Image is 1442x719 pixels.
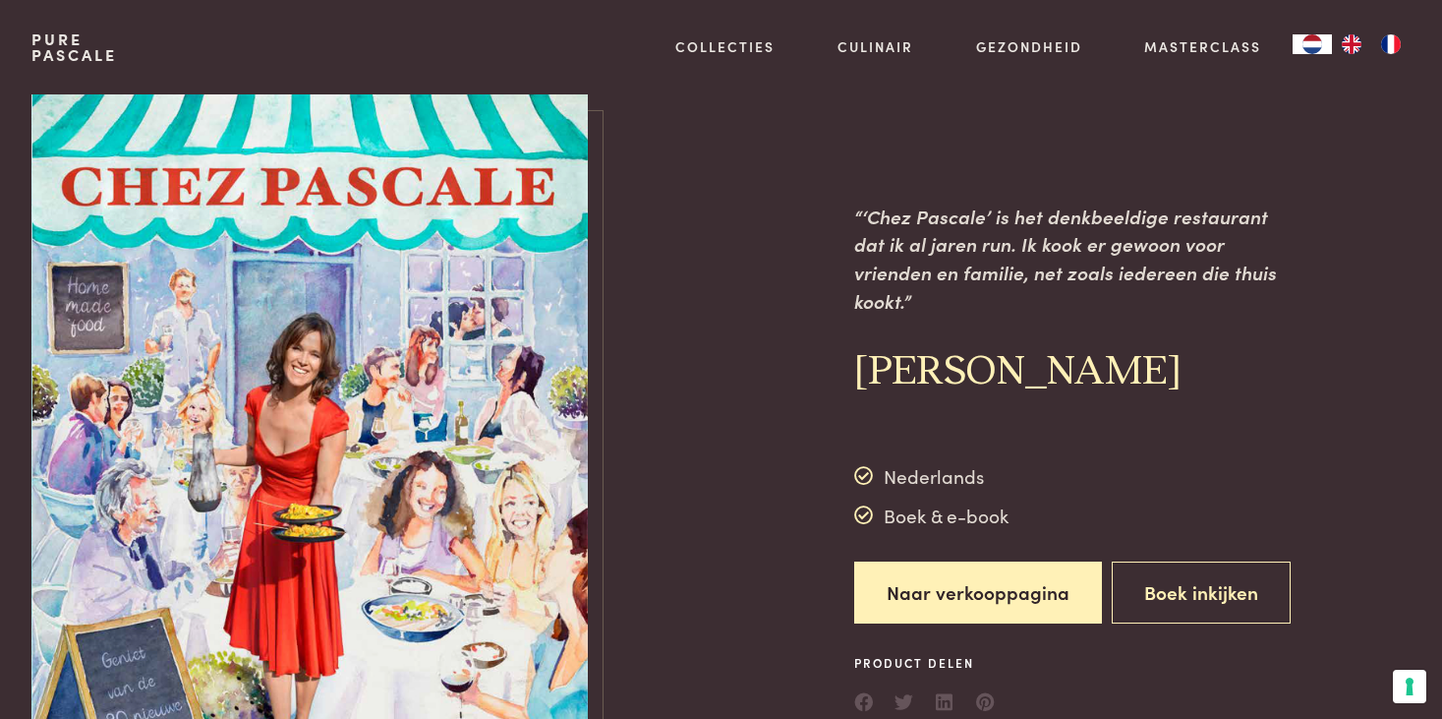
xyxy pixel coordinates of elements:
[854,346,1294,398] h2: [PERSON_NAME]
[1293,34,1411,54] aside: Language selected: Nederlands
[976,36,1082,57] a: Gezondheid
[1144,36,1261,57] a: Masterclass
[854,501,1009,530] div: Boek & e-book
[31,31,117,63] a: PurePascale
[675,36,775,57] a: Collecties
[854,203,1294,316] p: “‘Chez Pascale’ is het denkbeeldige restaurant dat ik al jaren run. Ik kook er gewoon voor vriend...
[1293,34,1332,54] div: Language
[1393,670,1426,703] button: Uw voorkeuren voor toestemming voor trackingtechnologieën
[837,36,913,57] a: Culinair
[1293,34,1332,54] a: NL
[854,654,996,672] span: Product delen
[1371,34,1411,54] a: FR
[854,461,1009,491] div: Nederlands
[1332,34,1371,54] a: EN
[854,562,1102,624] a: Naar verkooppagina
[1112,562,1291,624] button: Boek inkijken
[1332,34,1411,54] ul: Language list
